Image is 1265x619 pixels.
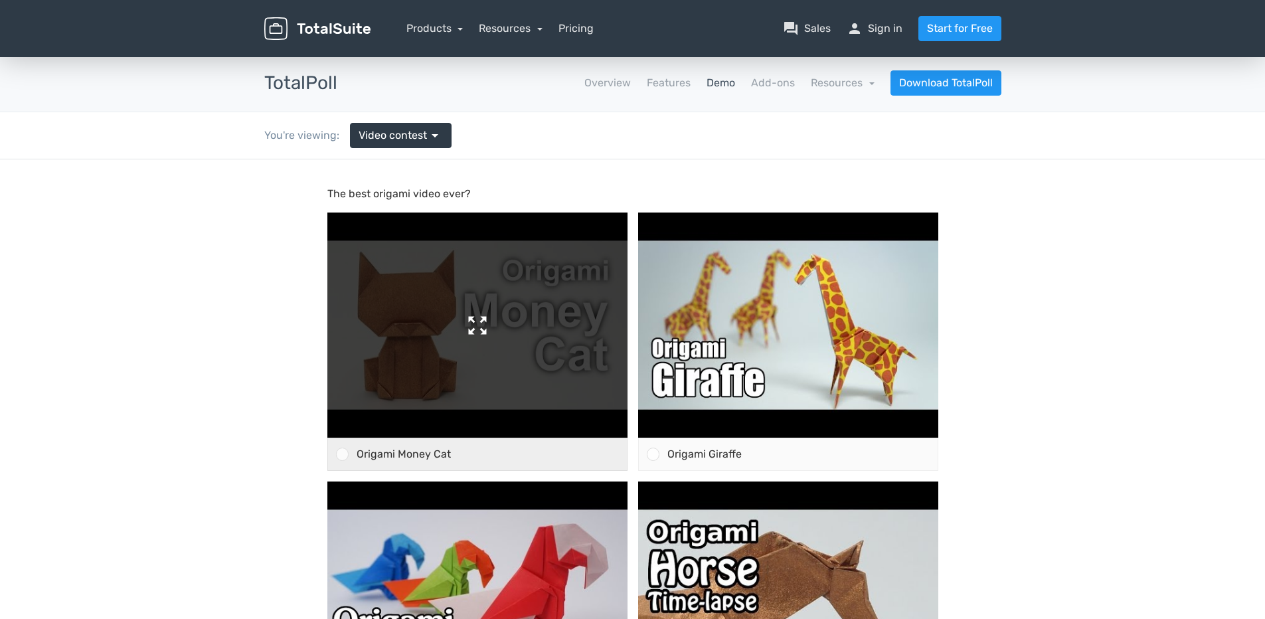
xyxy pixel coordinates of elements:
a: question_answerSales [783,21,831,37]
span: Origami Giraffe [667,288,742,301]
a: Start for Free [918,16,1001,41]
a: Add-ons [751,75,795,91]
span: Origami Parrot [357,557,428,570]
div: You're viewing: [264,128,350,143]
a: Features [647,75,691,91]
img: hqdefault.jpg [638,322,938,547]
span: Origami Horse [667,557,737,570]
a: Products [406,22,464,35]
span: arrow_drop_down [427,128,443,143]
a: Overview [584,75,631,91]
a: Video contest arrow_drop_down [350,123,452,148]
a: Resources [811,76,875,89]
p: The best origami video ever? [327,27,938,43]
h3: TotalPoll [264,73,337,94]
a: Demo [707,75,735,91]
img: TotalSuite for WordPress [264,17,371,41]
a: Download TotalPoll [890,70,1001,96]
span: person [847,21,863,37]
a: personSign in [847,21,902,37]
a: Resources [479,22,543,35]
span: Video contest [359,128,427,143]
a: Pricing [558,21,594,37]
img: hqdefault.jpg [638,53,938,278]
img: hqdefault.jpg [327,53,628,278]
span: question_answer [783,21,799,37]
span: Origami Money Cat [357,288,451,301]
img: hqdefault.jpg [327,322,628,547]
